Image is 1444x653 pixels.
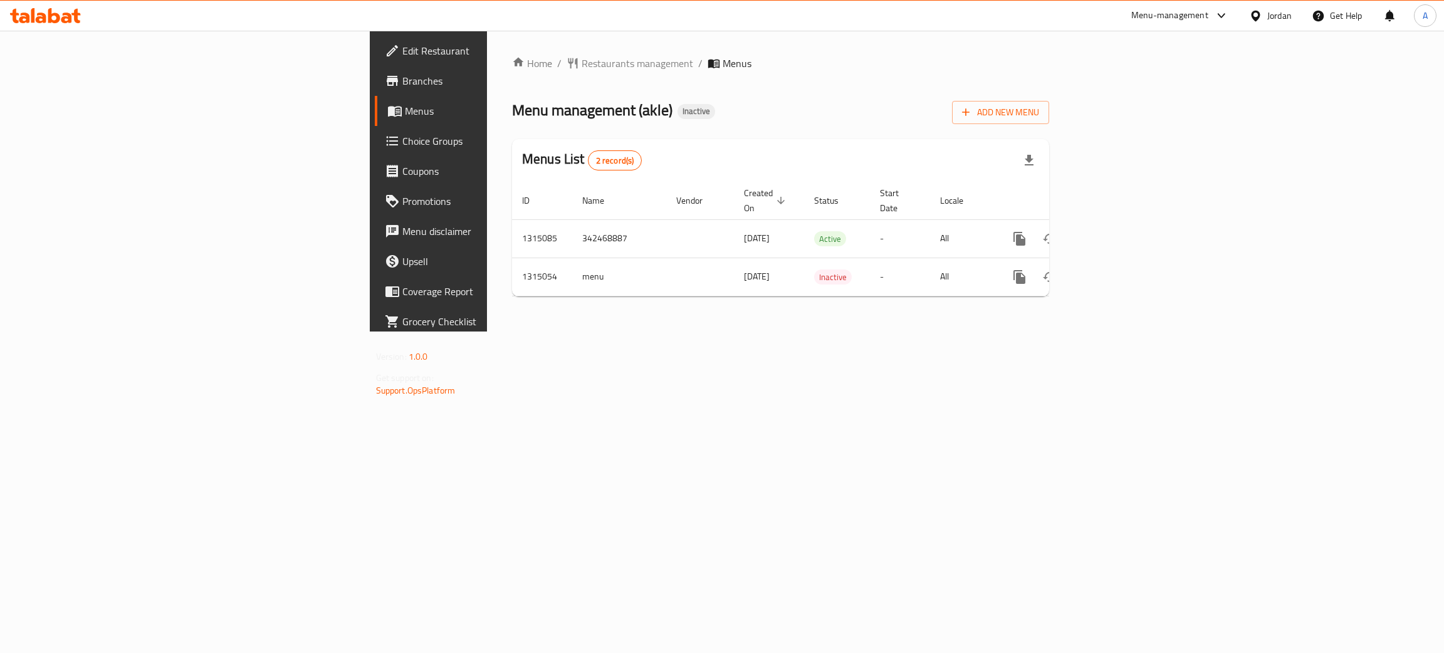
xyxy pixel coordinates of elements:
span: ID [522,193,546,208]
span: Active [814,232,846,246]
a: Menu disclaimer [375,216,611,246]
a: Restaurants management [567,56,693,71]
a: Branches [375,66,611,96]
span: Coupons [402,164,601,179]
span: Grocery Checklist [402,314,601,329]
span: Get support on: [376,370,434,386]
span: Upsell [402,254,601,269]
button: more [1005,262,1035,292]
span: [DATE] [744,268,770,285]
span: Inactive [678,106,715,117]
span: Add New Menu [962,105,1039,120]
span: Coverage Report [402,284,601,299]
span: Version: [376,348,407,365]
div: Total records count [588,150,642,170]
span: Menus [723,56,751,71]
span: [DATE] [744,230,770,246]
td: All [930,258,995,296]
span: Menu disclaimer [402,224,601,239]
a: Coverage Report [375,276,611,306]
span: Branches [402,73,601,88]
a: Menus [375,96,611,126]
button: Change Status [1035,262,1065,292]
div: Inactive [678,104,715,119]
a: Coupons [375,156,611,186]
a: Upsell [375,246,611,276]
span: Promotions [402,194,601,209]
span: Inactive [814,270,852,285]
td: menu [572,258,666,296]
a: Support.OpsPlatform [376,382,456,399]
th: Actions [995,182,1135,220]
li: / [698,56,703,71]
span: Name [582,193,620,208]
nav: breadcrumb [512,56,1049,71]
button: more [1005,224,1035,254]
span: Restaurants management [582,56,693,71]
a: Edit Restaurant [375,36,611,66]
span: Locale [940,193,980,208]
a: Grocery Checklist [375,306,611,337]
h2: Menus List [522,150,642,170]
span: 1.0.0 [409,348,428,365]
button: Change Status [1035,224,1065,254]
span: Edit Restaurant [402,43,601,58]
div: Menu-management [1131,8,1208,23]
span: Vendor [676,193,719,208]
span: Created On [744,185,789,216]
span: Status [814,193,855,208]
span: Choice Groups [402,133,601,149]
td: - [870,258,930,296]
div: Active [814,231,846,246]
span: Start Date [880,185,915,216]
td: All [930,219,995,258]
button: Add New Menu [952,101,1049,124]
span: 2 record(s) [589,155,642,167]
td: - [870,219,930,258]
span: A [1423,9,1428,23]
td: 342468887 [572,219,666,258]
table: enhanced table [512,182,1135,296]
div: Jordan [1267,9,1292,23]
div: Inactive [814,269,852,285]
span: Menus [405,103,601,118]
a: Choice Groups [375,126,611,156]
div: Export file [1014,145,1044,175]
a: Promotions [375,186,611,216]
